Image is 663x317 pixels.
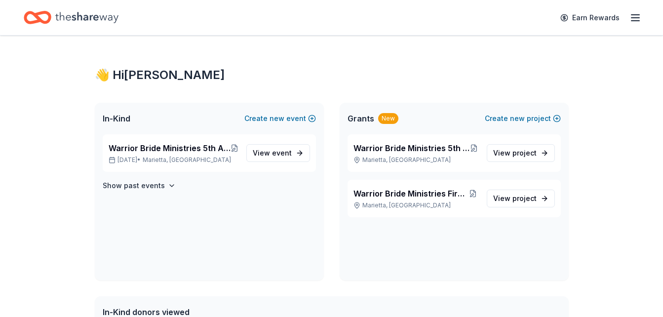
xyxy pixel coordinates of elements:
div: New [378,113,398,124]
span: new [510,113,525,124]
button: Createnewproject [485,113,561,124]
span: Warrior Bride Ministries First Annual Training Retreat [353,188,468,199]
span: Grants [348,113,374,124]
p: Marietta, [GEOGRAPHIC_DATA] [353,156,479,164]
span: project [512,194,537,202]
a: View event [246,144,310,162]
a: Earn Rewards [554,9,625,27]
p: Marietta, [GEOGRAPHIC_DATA] [353,201,479,209]
span: View [253,147,292,159]
button: Show past events [103,180,176,192]
span: View [493,193,537,204]
p: [DATE] • [109,156,238,164]
a: View project [487,190,555,207]
span: Warrior Bride Ministries 5th Annual Counting the Cost Conference [353,142,470,154]
a: Home [24,6,118,29]
span: event [272,149,292,157]
h4: Show past events [103,180,165,192]
button: Createnewevent [244,113,316,124]
span: Warrior Bride Ministries 5th Annual Counting the Cost Conference & Optional 2.0 Training [109,142,231,154]
span: In-Kind [103,113,130,124]
div: 👋 Hi [PERSON_NAME] [95,67,569,83]
span: Marietta, [GEOGRAPHIC_DATA] [143,156,231,164]
span: new [270,113,284,124]
span: View [493,147,537,159]
span: project [512,149,537,157]
a: View project [487,144,555,162]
